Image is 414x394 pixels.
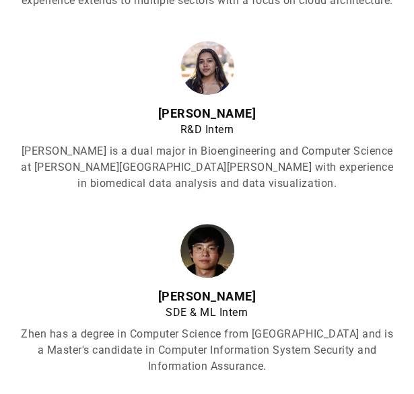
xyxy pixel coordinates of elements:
div: SDE & ML Intern [21,305,394,321]
div: [PERSON_NAME] [21,288,394,305]
div: R&D Intern [21,122,394,138]
div: [PERSON_NAME] [21,106,394,122]
p: [PERSON_NAME] is a dual major in Bioengineering and Computer Science at [PERSON_NAME][GEOGRAPHIC_... [21,143,394,192]
p: Zhen has a degree in Computer Science from [GEOGRAPHIC_DATA] and is a Master's candidate in Compu... [21,326,394,375]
